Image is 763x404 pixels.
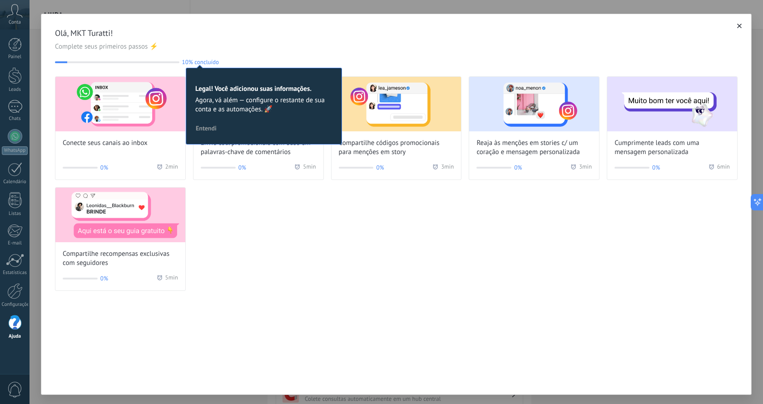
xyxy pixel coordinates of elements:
div: Ajuda [2,334,28,339]
img: Connect your channels to the inbox [55,77,185,131]
img: React to story mentions with a heart and personalized message [469,77,599,131]
span: 0% [652,163,660,172]
span: Complete seus primeiros passos ⚡ [55,42,738,51]
span: Conta [9,20,21,25]
span: 0% [100,163,108,172]
div: E-mail [2,240,28,246]
div: Leads [2,87,28,93]
img: Greet leads with a custom message (Wizard onboarding modal) [607,77,737,131]
span: Compartilhe recompensas exclusivas com seguidores [63,249,178,268]
span: Compartilhe códigos promocionais para menções em story [339,139,454,157]
div: Chats [2,116,28,122]
div: Calendário [2,179,28,185]
span: Agora, vá além — configure o restante de sua conta e as automações. 🚀 [195,96,332,114]
div: Listas [2,211,28,217]
img: Share promo codes for story mentions [332,77,461,131]
div: Painel [2,54,28,60]
span: Cumprimente leads com uma mensagem personalizada [614,139,730,157]
span: 6 min [717,163,730,172]
span: 0% [238,163,246,172]
h2: Legal! Você adicionou suas informações. [195,85,332,93]
span: 5 min [165,274,178,283]
span: Conecte seus canais ao inbox [63,139,148,148]
span: Reaja às menções em stories c/ um coração e mensagem personalizada [476,139,592,157]
span: 2 min [165,163,178,172]
span: 0% [514,163,522,172]
span: 3 min [579,163,592,172]
span: Envie cód. promocionais com base em palavras-chave de comentários [201,139,316,157]
div: Estatísticas [2,270,28,276]
span: 0% [376,163,384,172]
span: 10% concluído [182,59,219,65]
div: WhatsApp [2,146,28,155]
div: Configurações [2,302,28,308]
img: Share exclusive rewards with followers [55,188,185,242]
span: 0% [100,274,108,283]
span: 5 min [303,163,316,172]
span: 3 min [441,163,454,172]
span: Entendi [196,125,217,131]
button: Entendi [192,121,221,135]
span: Olá, MKT Turatti! [55,28,738,39]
